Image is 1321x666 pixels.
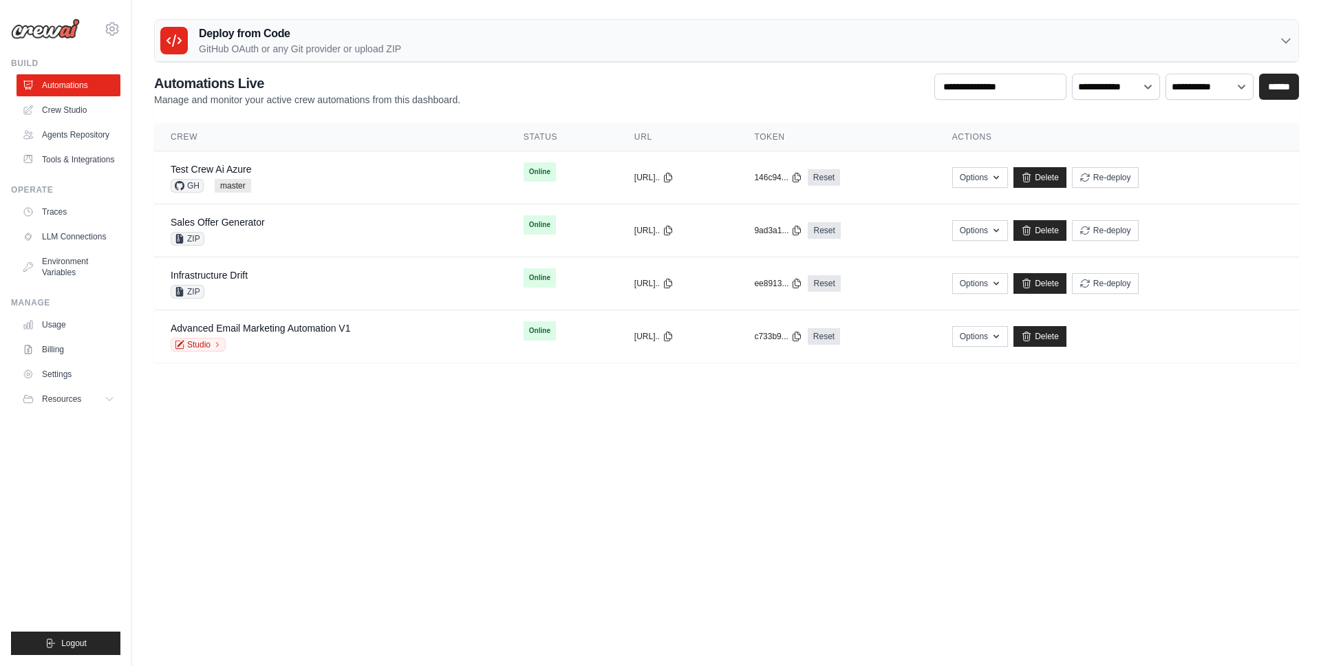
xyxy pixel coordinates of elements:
th: Status [507,123,618,151]
button: Re-deploy [1072,167,1139,188]
span: Online [524,162,556,182]
a: Automations [17,74,120,96]
a: Settings [17,363,120,385]
button: 9ad3a1... [754,225,802,236]
button: Options [952,220,1008,241]
div: Build [11,58,120,69]
span: Resources [42,394,81,405]
th: Crew [154,123,507,151]
th: Token [738,123,935,151]
a: Usage [17,314,120,336]
button: Re-deploy [1072,273,1139,294]
div: Operate [11,184,120,195]
a: Crew Studio [17,99,120,121]
button: Options [952,273,1008,294]
th: URL [618,123,738,151]
h3: Deploy from Code [199,25,401,42]
a: Delete [1013,273,1066,294]
span: GH [171,179,204,193]
span: Online [524,215,556,235]
a: Environment Variables [17,250,120,283]
button: Options [952,167,1008,188]
th: Actions [936,123,1299,151]
div: Manage [11,297,120,308]
a: Studio [171,338,226,352]
a: Reset [808,222,840,239]
a: Advanced Email Marketing Automation V1 [171,323,350,334]
span: Online [524,321,556,341]
p: Manage and monitor your active crew automations from this dashboard. [154,93,460,107]
button: Logout [11,632,120,655]
button: ee8913... [754,278,802,289]
a: Agents Repository [17,124,120,146]
h2: Automations Live [154,74,460,93]
a: Billing [17,339,120,361]
a: Delete [1013,326,1066,347]
a: Delete [1013,220,1066,241]
button: 146c94... [754,172,802,183]
span: Logout [61,638,87,649]
button: Re-deploy [1072,220,1139,241]
button: Options [952,326,1008,347]
a: Reset [808,169,840,186]
span: ZIP [171,232,204,246]
a: Reset [808,328,840,345]
a: Tools & Integrations [17,149,120,171]
span: ZIP [171,285,204,299]
a: LLM Connections [17,226,120,248]
p: GitHub OAuth or any Git provider or upload ZIP [199,42,401,56]
a: Reset [808,275,840,292]
a: Delete [1013,167,1066,188]
span: master [215,179,251,193]
a: Traces [17,201,120,223]
img: Logo [11,19,80,39]
a: Infrastructure Drift [171,270,248,281]
a: Sales Offer Generator [171,217,265,228]
button: c733b9... [754,331,802,342]
a: Test Crew Ai Azure [171,164,252,175]
button: Resources [17,388,120,410]
span: Online [524,268,556,288]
